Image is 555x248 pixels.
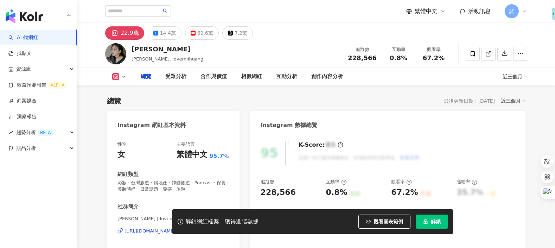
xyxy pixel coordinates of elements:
span: 繁體中文 [415,7,437,15]
a: 找貼文 [8,50,32,57]
div: 性別 [117,141,127,147]
a: searchAI 找網紅 [8,34,38,41]
a: 商案媒合 [8,97,37,104]
button: 14.4萬 [148,26,181,40]
div: 解鎖網紅檔案，獲得進階數據 [185,218,259,225]
div: 7.2萬 [235,28,247,38]
div: 創作內容分析 [311,72,343,81]
div: Instagram 網紅基本資料 [117,121,186,129]
div: 追蹤數 [261,179,274,185]
button: 22.9萬 [105,26,144,40]
div: 主要語言 [177,141,195,147]
span: 試 [509,7,514,15]
button: 62.6萬 [185,26,219,40]
span: 95.7% [209,152,229,160]
button: 觀看圖表範例 [358,215,410,229]
div: K-Score : [299,141,343,149]
span: 解鎖 [431,219,441,224]
div: 女 [117,149,125,160]
div: 網紅類型 [117,171,139,178]
span: 活動訊息 [468,8,491,14]
span: [PERSON_NAME], lovemiihuang [132,56,203,62]
div: 總覽 [107,96,121,106]
span: 觀看圖表範例 [374,219,403,224]
div: 相似網紅 [241,72,262,81]
span: lock [423,219,428,224]
span: 資源庫 [16,61,31,77]
img: logo [6,9,43,23]
div: Instagram 數據總覽 [261,121,318,129]
div: 67.2% [391,187,418,198]
span: 0.8% [390,55,407,62]
span: 228,566 [348,54,377,62]
div: 228,566 [261,187,296,198]
a: 效益預測報告ALPHA [8,82,67,89]
div: 14.4萬 [160,28,176,38]
span: 趨勢分析 [16,125,53,140]
div: 合作與價值 [200,72,227,81]
div: 繁體中文 [177,149,208,160]
div: 觀看率 [391,179,412,185]
button: 解鎖 [416,215,448,229]
div: 最後更新日期：[DATE] [444,98,495,104]
div: 總覽 [141,72,151,81]
span: 67.2% [423,55,445,62]
div: 漲粉率 [457,179,477,185]
span: 競品分析 [16,140,36,156]
div: 0.8% [326,187,347,198]
div: BETA [37,129,53,136]
div: 觀看率 [420,46,447,53]
div: 62.6萬 [197,28,213,38]
div: 社群簡介 [117,203,139,210]
span: rise [8,130,13,135]
div: [PERSON_NAME] [132,45,203,53]
img: KOL Avatar [105,43,126,64]
div: 互動率 [326,179,346,185]
div: 互動分析 [276,72,297,81]
div: 追蹤數 [348,46,377,53]
span: 彩妝 · 台灣旅遊 · 房地產 · 韓國旅遊 · Podcast · 保養 · 美妝時尚 · 日常話題 · 穿搭 · 旅遊 [117,180,229,192]
button: 7.2萬 [222,26,253,40]
div: 近三個月 [501,96,525,106]
a: 洞察報告 [8,113,37,120]
div: 22.9萬 [121,28,139,38]
div: 互動率 [385,46,412,53]
span: search [163,8,168,13]
div: 近三個月 [503,71,527,82]
div: 受眾分析 [165,72,186,81]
